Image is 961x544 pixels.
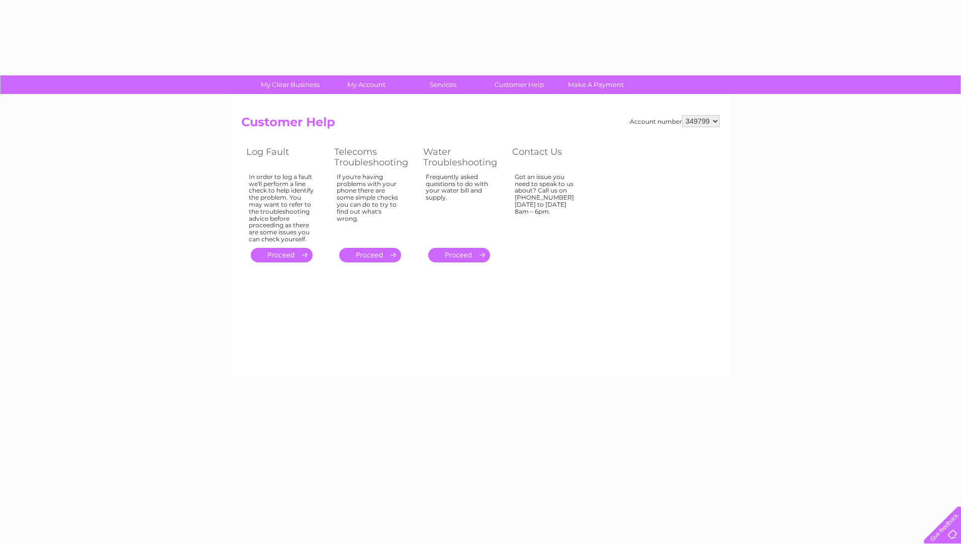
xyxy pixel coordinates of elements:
div: Account number [630,115,720,127]
a: . [339,248,401,262]
th: Water Troubleshooting [418,144,507,170]
a: . [251,248,313,262]
a: Services [402,75,485,94]
th: Log Fault [241,144,329,170]
a: My Clear Business [249,75,332,94]
a: Customer Help [478,75,561,94]
th: Contact Us [507,144,595,170]
a: Make A Payment [554,75,637,94]
div: In order to log a fault we'll perform a line check to help identify the problem. You may want to ... [249,173,314,243]
h2: Customer Help [241,115,720,134]
div: If you're having problems with your phone there are some simple checks you can do to try to find ... [337,173,403,239]
th: Telecoms Troubleshooting [329,144,418,170]
a: . [428,248,490,262]
a: My Account [325,75,408,94]
div: Got an issue you need to speak to us about? Call us on [PHONE_NUMBER] [DATE] to [DATE] 8am – 6pm. [515,173,580,239]
div: Frequently asked questions to do with your water bill and supply. [426,173,492,239]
